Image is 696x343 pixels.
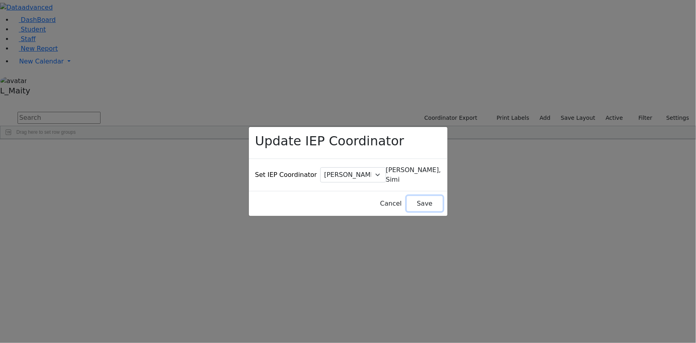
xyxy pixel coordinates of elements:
span: Neuman, Simi [386,166,441,183]
h2: Update IEP Coordinator [255,133,404,149]
label: Set IEP Coordinator [255,170,317,180]
button: Save [407,196,442,211]
button: Close [375,196,407,211]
